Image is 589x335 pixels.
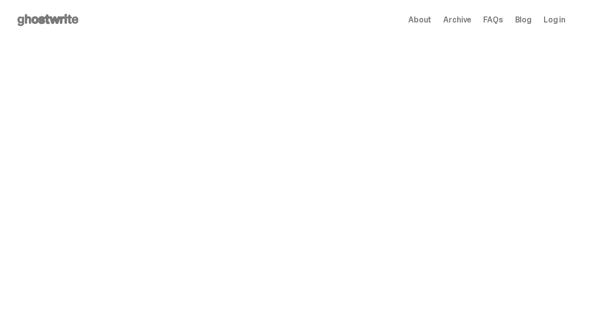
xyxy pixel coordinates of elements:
[443,16,471,24] a: Archive
[408,16,431,24] a: About
[28,229,61,237] span: Archived
[483,16,503,24] a: FAQs
[16,247,238,271] h2: MLB "Game Face"
[515,16,532,24] a: Blog
[544,16,566,24] a: Log in
[16,275,238,302] p: This was the first ghostwrite x MLB blind box ever created. The first MLB rookie ghosts. The firs...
